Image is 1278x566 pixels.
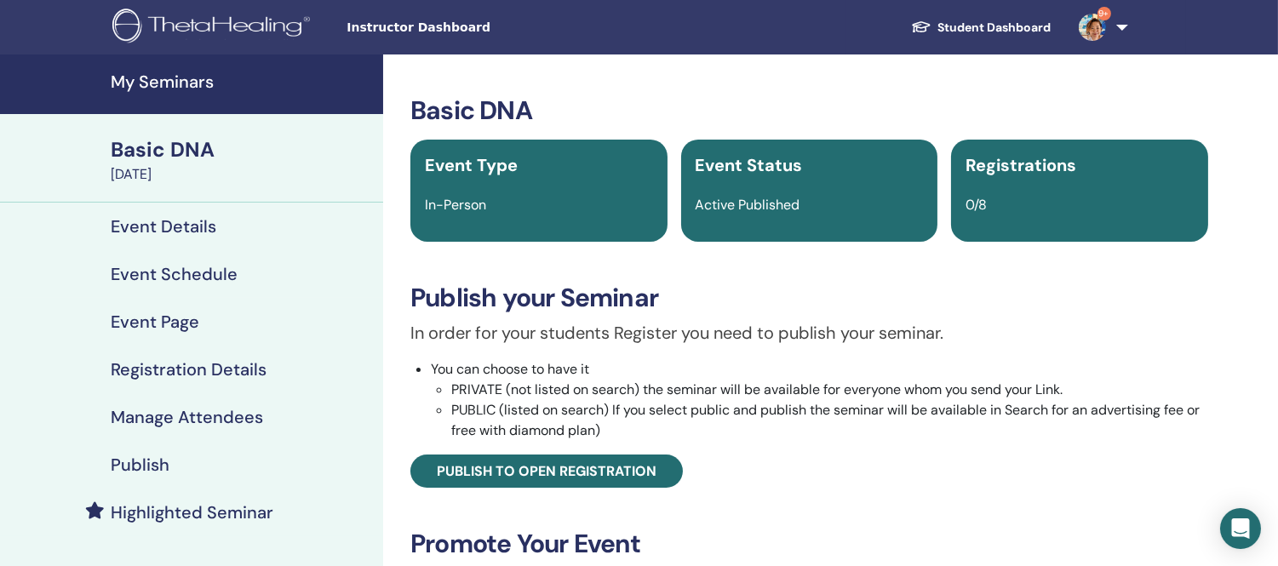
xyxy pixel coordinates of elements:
h4: Manage Attendees [111,407,263,427]
span: Instructor Dashboard [347,19,602,37]
h4: Registration Details [111,359,266,380]
span: In-Person [425,196,486,214]
div: [DATE] [111,164,373,185]
span: Event Type [425,154,518,176]
a: Publish to open registration [410,455,683,488]
h3: Basic DNA [410,95,1208,126]
li: PRIVATE (not listed on search) the seminar will be available for everyone whom you send your Link. [451,380,1208,400]
span: 9+ [1097,7,1111,20]
h4: Event Details [111,216,216,237]
p: In order for your students Register you need to publish your seminar. [410,320,1208,346]
li: You can choose to have it [431,359,1208,441]
span: 0/8 [966,196,987,214]
div: Open Intercom Messenger [1220,508,1261,549]
a: Student Dashboard [897,12,1065,43]
span: Registrations [966,154,1076,176]
img: default.jpg [1079,14,1106,41]
h3: Publish your Seminar [410,283,1208,313]
h4: Event Page [111,312,199,332]
img: logo.png [112,9,316,47]
h4: Publish [111,455,169,475]
span: Active Published [696,196,800,214]
h4: Event Schedule [111,264,238,284]
span: Publish to open registration [437,462,656,480]
div: Basic DNA [111,135,373,164]
h4: My Seminars [111,71,373,92]
li: PUBLIC (listed on search) If you select public and publish the seminar will be available in Searc... [451,400,1208,441]
h3: Promote Your Event [410,529,1208,559]
img: graduation-cap-white.svg [911,20,931,34]
span: Event Status [696,154,803,176]
h4: Highlighted Seminar [111,502,273,523]
a: Basic DNA[DATE] [100,135,383,185]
